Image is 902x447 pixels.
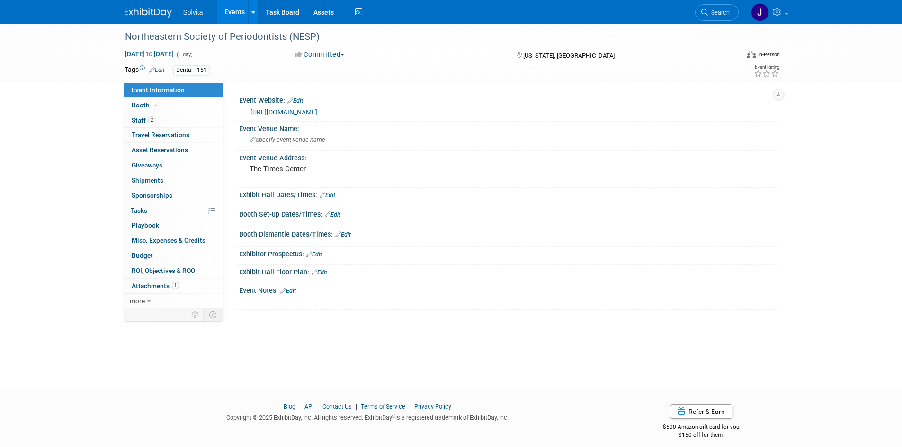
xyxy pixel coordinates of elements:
[320,192,335,199] a: Edit
[149,67,165,73] a: Edit
[132,267,195,274] span: ROI, Objectives & ROO
[148,116,155,123] span: 2
[280,288,296,294] a: Edit
[239,265,778,277] div: Exhibit Hall Floor Plan:
[125,411,611,422] div: Copyright © 2025 ExhibitDay, Inc. All rights reserved. ExhibitDay is a registered trademark of Ex...
[325,211,340,218] a: Edit
[132,237,205,244] span: Misc. Expenses & Credits
[239,247,778,259] div: Exhibitor Prospectus:
[361,403,405,410] a: Terms of Service
[625,431,778,439] div: $150 off for them.
[125,50,174,58] span: [DATE] [DATE]
[132,192,172,199] span: Sponsorships
[304,403,313,410] a: API
[414,403,451,410] a: Privacy Policy
[670,404,732,419] a: Refer & Earn
[124,279,223,293] a: Attachments1
[124,218,223,233] a: Playbook
[124,248,223,263] a: Budget
[625,417,778,438] div: $500 Amazon gift card for you,
[132,161,162,169] span: Giveaways
[124,173,223,188] a: Shipments
[322,403,352,410] a: Contact Us
[132,252,153,259] span: Budget
[392,413,395,419] sup: ®
[292,50,348,60] button: Committed
[250,108,317,116] a: [URL][DOMAIN_NAME]
[124,233,223,248] a: Misc. Expenses & Credits
[312,269,327,276] a: Edit
[297,403,303,410] span: |
[239,122,778,133] div: Event Venue Name:
[132,131,189,139] span: Travel Reservations
[335,231,351,238] a: Edit
[176,52,193,58] span: (1 day)
[239,227,778,239] div: Booth Dismantle Dates/Times:
[124,143,223,158] a: Asset Reservations
[125,8,172,18] img: ExhibitDay
[751,3,769,21] img: Josh Richardson
[124,128,223,142] a: Travel Reservations
[183,9,203,16] span: Solvita
[747,51,756,58] img: Format-Inperson.png
[353,403,359,410] span: |
[239,188,778,200] div: Exhibit Hall Dates/Times:
[132,101,161,109] span: Booth
[407,403,413,410] span: |
[239,93,778,105] div: Event Website:
[239,151,778,163] div: Event Venue Address:
[695,4,739,21] a: Search
[124,158,223,173] a: Giveaways
[132,86,185,94] span: Event Information
[173,65,210,75] div: Dental - 151
[523,52,615,59] span: [US_STATE], [GEOGRAPHIC_DATA]
[124,188,223,203] a: Sponsorships
[187,308,204,321] td: Personalize Event Tab Strip
[132,221,159,229] span: Playbook
[124,83,223,97] a: Event Information
[758,51,780,58] div: In-Person
[250,165,453,173] pre: The Times Center
[124,113,223,128] a: Staff2
[132,282,179,289] span: Attachments
[306,251,322,258] a: Edit
[287,97,303,104] a: Edit
[124,294,223,308] a: more
[122,28,724,45] div: Northeastern Society of Periodontists (NESP)
[130,297,145,305] span: more
[132,176,163,184] span: Shipments
[145,50,154,58] span: to
[132,116,155,124] span: Staff
[239,283,778,296] div: Event Notes:
[250,136,325,143] span: Specify event venue name
[203,308,223,321] td: Toggle Event Tabs
[124,203,223,218] a: Tasks
[154,102,159,107] i: Booth reservation complete
[315,403,321,410] span: |
[683,49,780,63] div: Event Format
[132,146,188,154] span: Asset Reservations
[239,207,778,219] div: Booth Set-up Dates/Times:
[124,263,223,278] a: ROI, Objectives & ROO
[284,403,295,410] a: Blog
[124,98,223,113] a: Booth
[125,65,165,76] td: Tags
[172,282,179,289] span: 1
[754,65,779,70] div: Event Rating
[708,9,730,16] span: Search
[131,207,147,214] span: Tasks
